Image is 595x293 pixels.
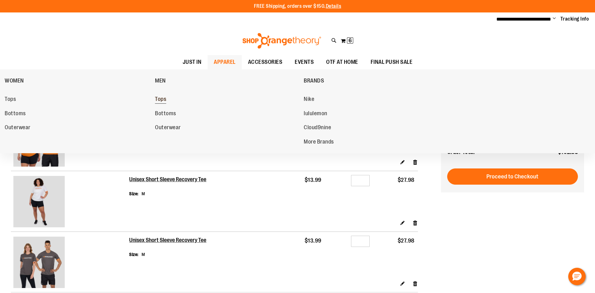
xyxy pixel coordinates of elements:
span: Outerwear [155,124,181,132]
a: JUST IN [176,55,208,69]
span: ACCESSORIES [248,55,283,69]
a: APPAREL [208,55,242,69]
span: FINAL PUSH SALE [371,55,413,69]
span: $27.98 [398,238,415,244]
a: OTF AT HOME [320,55,364,69]
a: Unisex Short Sleeve Recovery Tee [13,237,127,290]
img: Unisex Short Sleeve Recovery Tee [13,237,65,288]
a: FINAL PUSH SALE [364,55,419,69]
button: Account menu [553,16,556,22]
a: Unisex Short Sleeve Recovery Tee [129,237,207,244]
span: Proceed to Checkout [486,173,538,180]
a: Details [326,3,341,9]
span: $27.98 [398,177,415,183]
a: WOMEN [5,73,152,89]
span: BRANDS [304,78,324,85]
a: MEN [155,73,301,89]
span: Bottoms [5,110,26,118]
dt: Size [129,191,138,197]
a: Remove item [413,159,418,165]
a: Tops [155,94,297,105]
span: MEN [155,78,166,85]
a: Remove item [413,280,418,287]
button: Proceed to Checkout [447,168,578,185]
a: Unisex Short Sleeve Recovery Tee [129,176,207,183]
a: BRANDS [304,73,451,89]
dd: M [142,251,145,258]
span: OTF AT HOME [326,55,358,69]
span: $13.99 [305,177,321,183]
a: Remove item [413,220,418,226]
span: JUST IN [183,55,202,69]
span: APPAREL [214,55,236,69]
span: EVENTS [295,55,314,69]
a: ACCESSORIES [242,55,289,69]
a: EVENTS [288,55,320,69]
dt: Size [129,251,138,258]
span: Nike [304,96,314,104]
span: $13.99 [305,238,321,244]
a: Unisex Short Sleeve Recovery Tee [13,176,127,229]
span: Tops [155,96,166,104]
a: Bottoms [155,108,297,119]
dd: M [142,191,145,197]
span: Outerwear [5,124,30,132]
span: WOMEN [5,78,24,85]
p: FREE Shipping, orders over $150. [254,3,341,10]
span: lululemon [304,110,327,118]
a: Outerwear [155,122,297,133]
span: Cloud9nine [304,124,331,132]
img: Shop Orangetheory [241,33,322,49]
span: 6 [349,37,352,44]
a: Tracking Info [560,16,589,22]
span: Tops [5,96,16,104]
img: Unisex Short Sleeve Recovery Tee [13,176,65,227]
button: Hello, have a question? Let’s chat. [568,268,586,285]
span: More Brands [304,139,334,146]
span: Bottoms [155,110,176,118]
